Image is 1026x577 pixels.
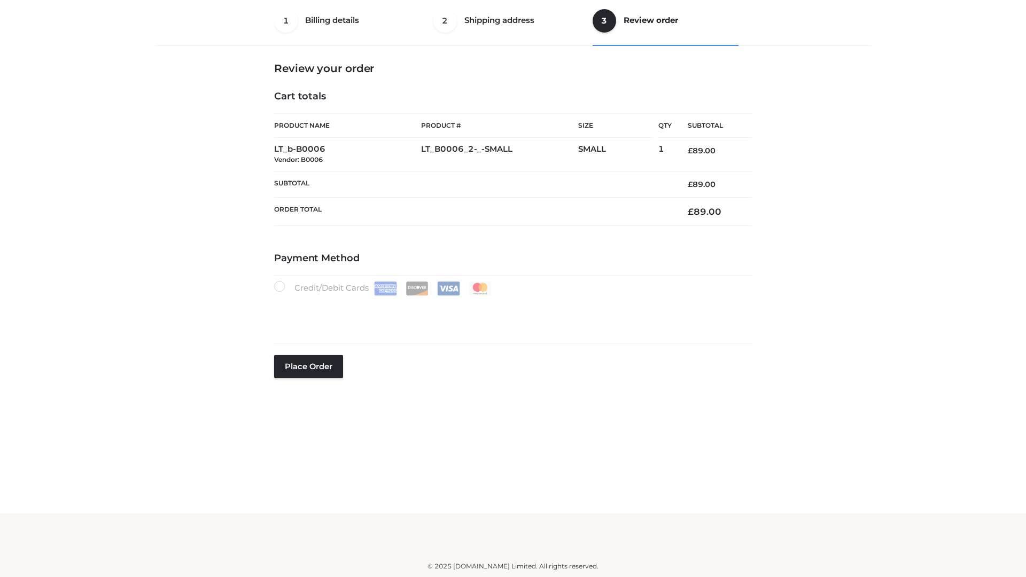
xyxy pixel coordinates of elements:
td: LT_B0006_2-_-SMALL [421,138,578,171]
img: Amex [374,282,397,295]
span: £ [688,180,693,189]
button: Place order [274,355,343,378]
img: Mastercard [469,282,492,295]
td: LT_b-B0006 [274,138,421,171]
td: 1 [658,138,672,171]
img: Discover [406,282,429,295]
th: Subtotal [274,171,672,197]
h4: Payment Method [274,253,752,264]
th: Product # [421,113,578,138]
bdi: 89.00 [688,206,721,217]
h3: Review your order [274,62,752,75]
iframe: Secure payment input frame [272,293,750,332]
img: Visa [437,282,460,295]
h4: Cart totals [274,91,752,103]
th: Product Name [274,113,421,138]
label: Credit/Debit Cards [274,281,493,295]
th: Size [578,114,653,138]
bdi: 89.00 [688,180,716,189]
div: © 2025 [DOMAIN_NAME] Limited. All rights reserved. [159,561,867,572]
th: Subtotal [672,114,752,138]
small: Vendor: B0006 [274,155,323,163]
th: Order Total [274,198,672,226]
bdi: 89.00 [688,146,716,155]
span: £ [688,206,694,217]
td: SMALL [578,138,658,171]
th: Qty [658,113,672,138]
span: £ [688,146,693,155]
